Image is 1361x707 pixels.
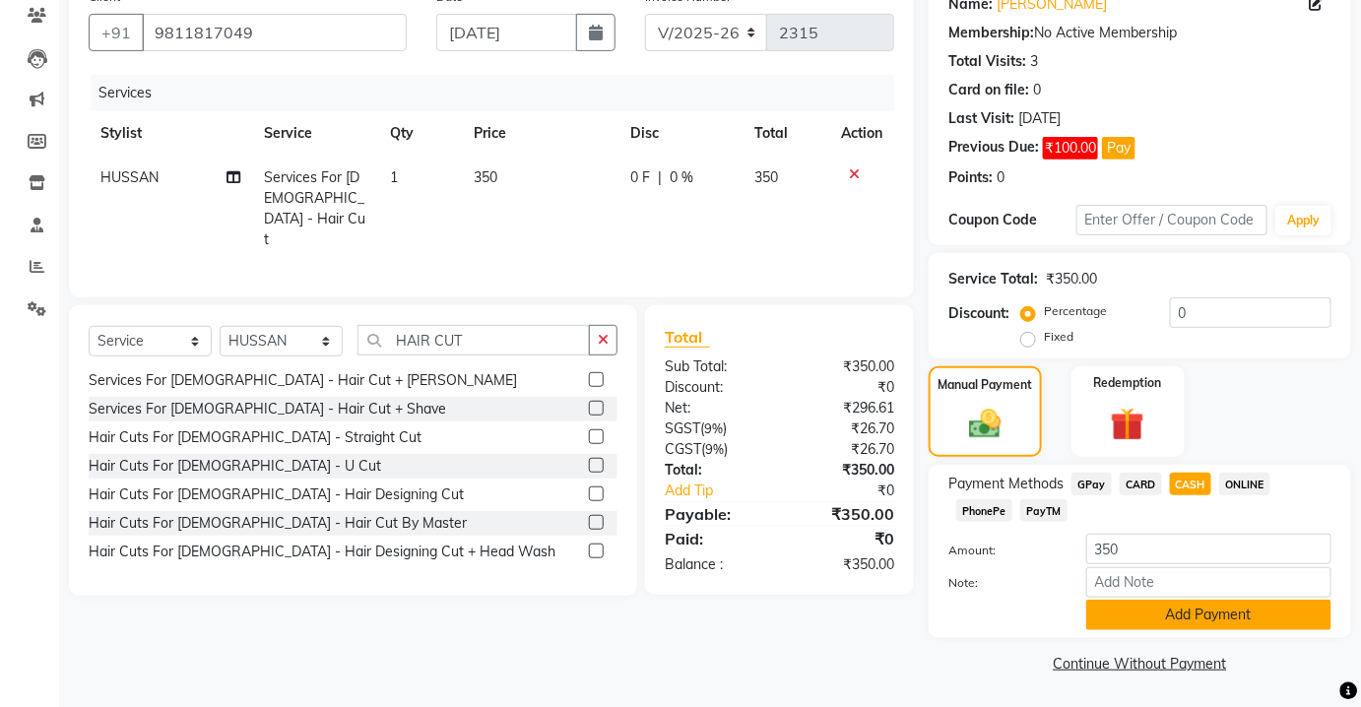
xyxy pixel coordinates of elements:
button: Apply [1275,206,1331,235]
div: Last Visit: [948,108,1014,129]
span: SGST [665,419,700,437]
div: ₹350.00 [779,356,909,377]
th: Action [829,111,894,156]
div: Payable: [650,502,780,526]
div: 0 [997,167,1005,188]
th: Price [463,111,619,156]
span: 9% [705,441,724,457]
div: 3 [1030,51,1038,72]
div: Paid: [650,527,780,550]
span: CGST [665,440,701,458]
input: Add Note [1086,567,1331,598]
th: Total [743,111,829,156]
th: Stylist [89,111,253,156]
input: Search by Name/Mobile/Email/Code [142,14,407,51]
div: ( ) [650,439,780,460]
input: Amount [1086,534,1331,564]
div: Total: [650,460,780,481]
div: Coupon Code [948,210,1076,230]
div: Previous Due: [948,137,1039,160]
div: Services For [DEMOGRAPHIC_DATA] - Hair Cut + [PERSON_NAME] [89,370,517,391]
a: Add Tip [650,481,801,501]
div: ₹296.61 [779,398,909,418]
div: Discount: [948,303,1009,324]
div: Card on file: [948,80,1029,100]
span: | [659,167,663,188]
div: Points: [948,167,993,188]
div: Services [91,75,909,111]
div: ₹26.70 [779,439,909,460]
div: Hair Cuts For [DEMOGRAPHIC_DATA] - Hair Cut By Master [89,513,467,534]
span: 0 % [671,167,694,188]
div: No Active Membership [948,23,1331,43]
div: ₹350.00 [779,502,909,526]
div: Net: [650,398,780,418]
div: ₹0 [801,481,909,501]
label: Amount: [934,542,1071,559]
img: _cash.svg [959,406,1011,443]
div: 0 [1033,80,1041,100]
label: Percentage [1044,302,1107,320]
span: CASH [1170,473,1212,495]
div: Hair Cuts For [DEMOGRAPHIC_DATA] - Hair Designing Cut + Head Wash [89,542,555,562]
span: 1 [390,168,398,186]
span: HUSSAN [100,168,159,186]
div: ₹350.00 [1046,269,1097,289]
th: Qty [378,111,462,156]
div: Balance : [650,554,780,575]
th: Disc [619,111,743,156]
label: Redemption [1094,374,1162,392]
span: Services For [DEMOGRAPHIC_DATA] - Hair Cut [265,168,366,248]
div: Hair Cuts For [DEMOGRAPHIC_DATA] - Straight Cut [89,427,421,448]
div: Discount: [650,377,780,398]
input: Enter Offer / Coupon Code [1076,205,1268,235]
label: Note: [934,574,1071,592]
span: 0 F [631,167,651,188]
div: ₹0 [779,527,909,550]
span: 350 [475,168,498,186]
div: Services For [DEMOGRAPHIC_DATA] - Hair Cut + Shave [89,399,446,419]
div: Sub Total: [650,356,780,377]
div: ₹0 [779,377,909,398]
button: +91 [89,14,144,51]
div: ₹350.00 [779,554,909,575]
a: Continue Without Payment [933,654,1347,675]
div: ₹350.00 [779,460,909,481]
div: Hair Cuts For [DEMOGRAPHIC_DATA] - U Cut [89,456,381,477]
span: CARD [1120,473,1162,495]
span: GPay [1071,473,1112,495]
div: ( ) [650,418,780,439]
span: PayTM [1020,499,1068,522]
div: Service Total: [948,269,1038,289]
span: 9% [704,420,723,436]
div: Membership: [948,23,1034,43]
span: ONLINE [1219,473,1270,495]
div: Total Visits: [948,51,1026,72]
button: Pay [1102,137,1135,160]
span: PhonePe [956,499,1012,522]
label: Fixed [1044,328,1073,346]
span: Payment Methods [948,474,1064,494]
div: Hair Cuts For [DEMOGRAPHIC_DATA] - Hair Designing Cut [89,484,464,505]
img: _gift.svg [1100,404,1155,446]
div: [DATE] [1018,108,1061,129]
div: ₹26.70 [779,418,909,439]
button: Add Payment [1086,600,1331,630]
th: Service [253,111,379,156]
span: Total [665,327,710,348]
span: ₹100.00 [1043,137,1098,160]
span: 350 [754,168,778,186]
input: Search or Scan [357,325,590,355]
label: Manual Payment [938,376,1032,394]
